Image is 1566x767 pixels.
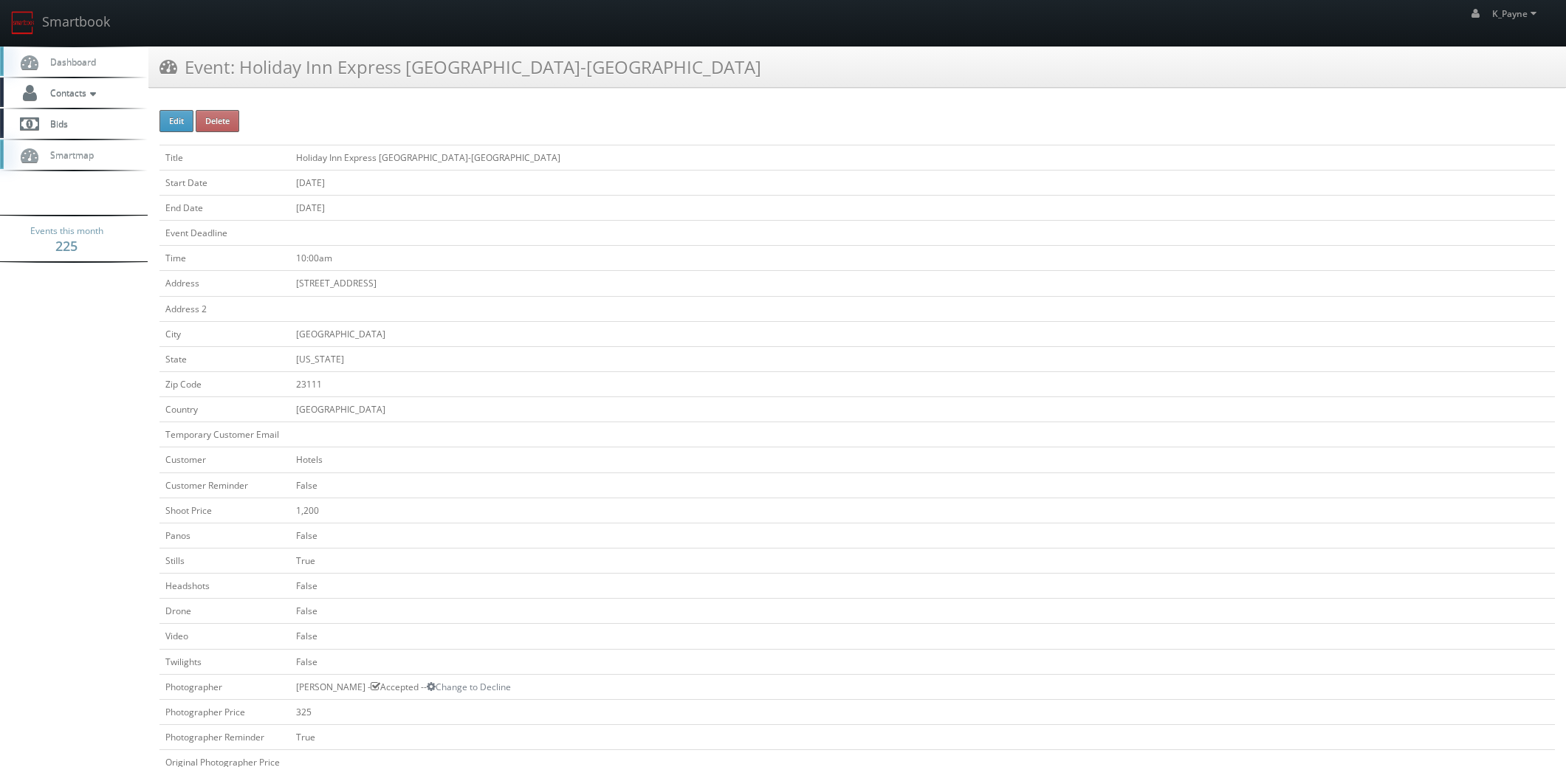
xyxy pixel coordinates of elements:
[290,346,1555,371] td: [US_STATE]
[290,624,1555,649] td: False
[159,110,193,132] button: Edit
[159,624,290,649] td: Video
[290,472,1555,498] td: False
[290,447,1555,472] td: Hotels
[55,237,78,255] strong: 225
[159,397,290,422] td: Country
[43,86,100,99] span: Contacts
[159,599,290,624] td: Drone
[290,195,1555,220] td: [DATE]
[290,397,1555,422] td: [GEOGRAPHIC_DATA]
[159,447,290,472] td: Customer
[427,681,511,693] a: Change to Decline
[43,55,96,68] span: Dashboard
[159,271,290,296] td: Address
[290,674,1555,699] td: [PERSON_NAME] - Accepted --
[290,371,1555,396] td: 23111
[159,296,290,321] td: Address 2
[159,321,290,346] td: City
[290,498,1555,523] td: 1,200
[159,649,290,674] td: Twilights
[290,548,1555,573] td: True
[159,523,290,548] td: Panos
[159,724,290,749] td: Photographer Reminder
[1492,7,1541,20] span: K_Payne
[290,649,1555,674] td: False
[159,699,290,724] td: Photographer Price
[290,145,1555,170] td: Holiday Inn Express [GEOGRAPHIC_DATA]-[GEOGRAPHIC_DATA]
[30,224,103,238] span: Events this month
[159,422,290,447] td: Temporary Customer Email
[159,346,290,371] td: State
[290,170,1555,195] td: [DATE]
[290,246,1555,271] td: 10:00am
[159,170,290,195] td: Start Date
[159,574,290,599] td: Headshots
[159,246,290,271] td: Time
[43,148,94,161] span: Smartmap
[290,599,1555,624] td: False
[290,271,1555,296] td: [STREET_ADDRESS]
[159,674,290,699] td: Photographer
[159,145,290,170] td: Title
[43,117,68,130] span: Bids
[159,472,290,498] td: Customer Reminder
[159,498,290,523] td: Shoot Price
[159,195,290,220] td: End Date
[159,221,290,246] td: Event Deadline
[290,699,1555,724] td: 325
[290,574,1555,599] td: False
[159,371,290,396] td: Zip Code
[196,110,239,132] button: Delete
[11,11,35,35] img: smartbook-logo.png
[159,54,761,80] h3: Event: Holiday Inn Express [GEOGRAPHIC_DATA]-[GEOGRAPHIC_DATA]
[159,548,290,573] td: Stills
[290,724,1555,749] td: True
[290,321,1555,346] td: [GEOGRAPHIC_DATA]
[290,523,1555,548] td: False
